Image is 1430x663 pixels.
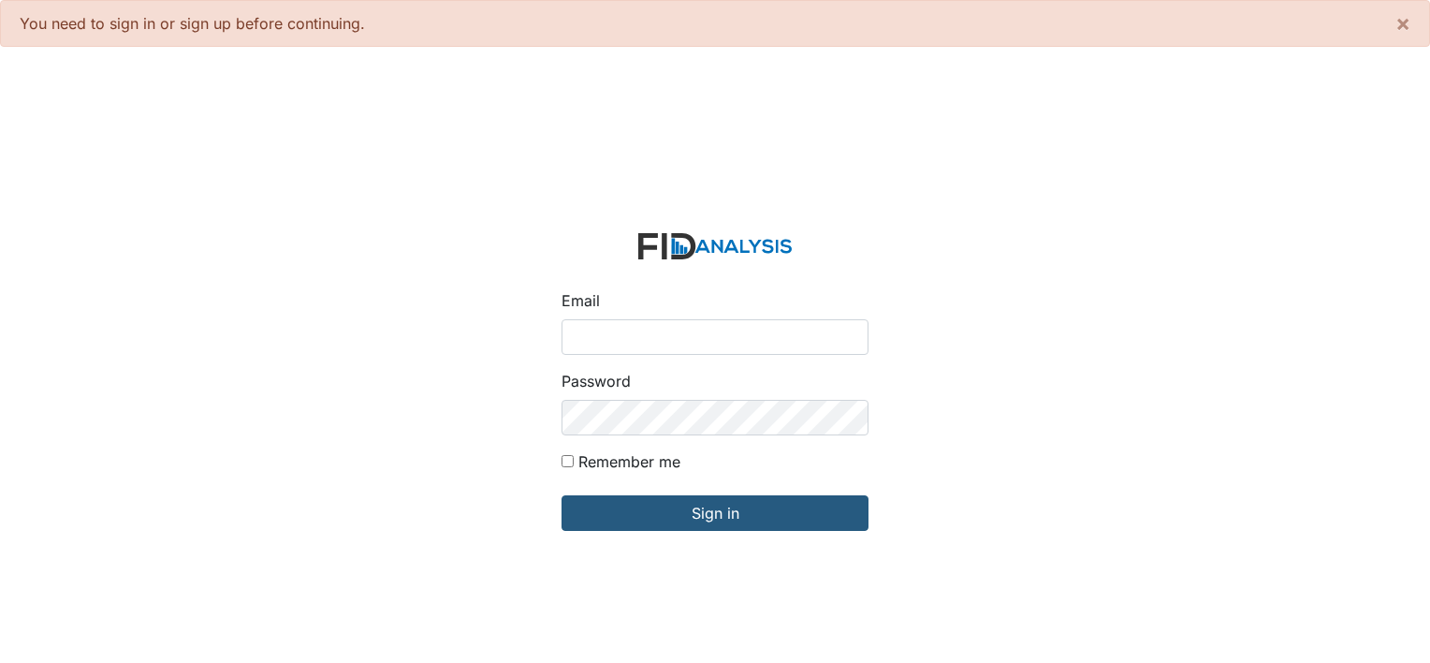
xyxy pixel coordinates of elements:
label: Email [562,289,600,312]
span: × [1395,9,1410,37]
label: Password [562,370,631,392]
input: Sign in [562,495,868,531]
img: logo-2fc8c6e3336f68795322cb6e9a2b9007179b544421de10c17bdaae8622450297.svg [638,233,792,260]
button: × [1377,1,1429,46]
label: Remember me [578,450,680,473]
